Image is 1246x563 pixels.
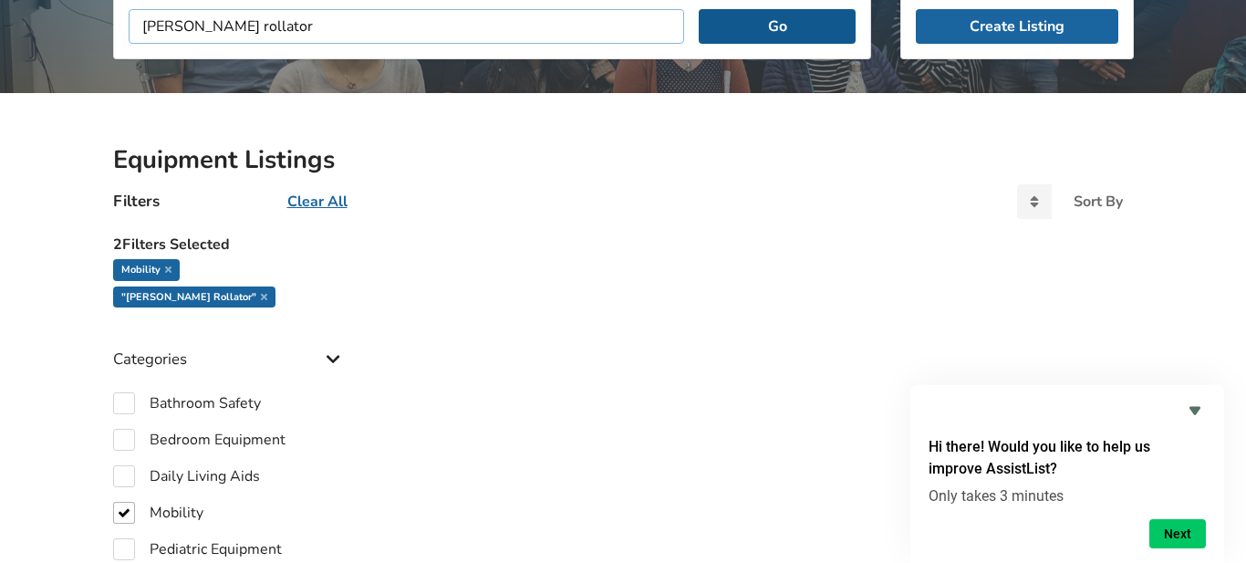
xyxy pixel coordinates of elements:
div: Mobility [113,259,180,281]
button: Next question [1149,519,1206,548]
h4: Filters [113,191,160,212]
h2: Hi there! Would you like to help us improve AssistList? [929,436,1206,480]
p: Only takes 3 minutes [929,487,1206,505]
div: Categories [113,313,347,378]
h2: Equipment Listings [113,144,1134,176]
div: Hi there! Would you like to help us improve AssistList? [929,400,1206,548]
label: Daily Living Aids [113,465,260,487]
div: Sort By [1074,194,1123,209]
a: Create Listing [916,9,1118,44]
label: Bedroom Equipment [113,429,286,451]
button: Hide survey [1184,400,1206,422]
input: I am looking for... [129,9,685,44]
div: "[PERSON_NAME] rollator" [113,287,275,308]
label: Bathroom Safety [113,392,261,414]
label: Pediatric Equipment [113,538,282,560]
u: Clear All [287,192,348,212]
button: Go [699,9,855,44]
label: Mobility [113,502,203,524]
h5: 2 Filters Selected [113,226,347,259]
